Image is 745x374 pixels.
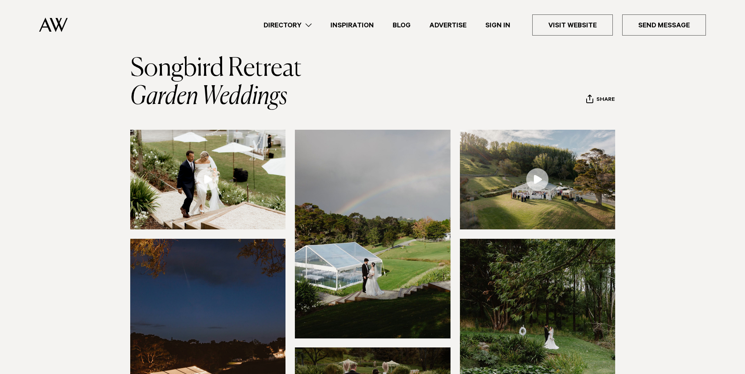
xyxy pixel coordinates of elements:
[586,94,615,106] button: Share
[420,20,476,30] a: Advertise
[476,20,520,30] a: Sign In
[622,14,706,36] a: Send Message
[532,14,613,36] a: Visit Website
[383,20,420,30] a: Blog
[321,20,383,30] a: Inspiration
[295,130,451,338] img: Bride and groom in front of marquee with rainbow
[596,97,615,104] span: Share
[130,56,305,109] a: Songbird Retreat Garden Weddings
[39,18,68,32] img: Auckland Weddings Logo
[254,20,321,30] a: Directory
